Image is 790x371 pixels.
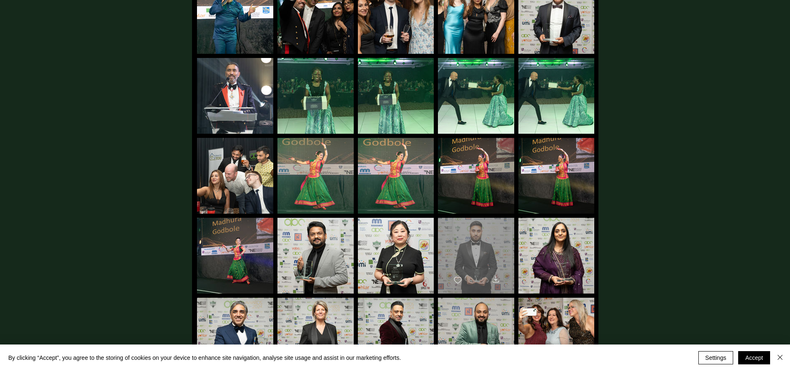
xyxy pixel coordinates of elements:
[447,271,469,290] span: Love
[487,270,505,290] div: Download
[8,354,401,361] span: By clicking “Accept”, you agree to the storing of cookies on your device to enhance site navigati...
[775,352,785,362] img: Close
[698,351,734,364] button: Settings
[738,351,770,364] button: Accept
[775,351,785,364] button: Close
